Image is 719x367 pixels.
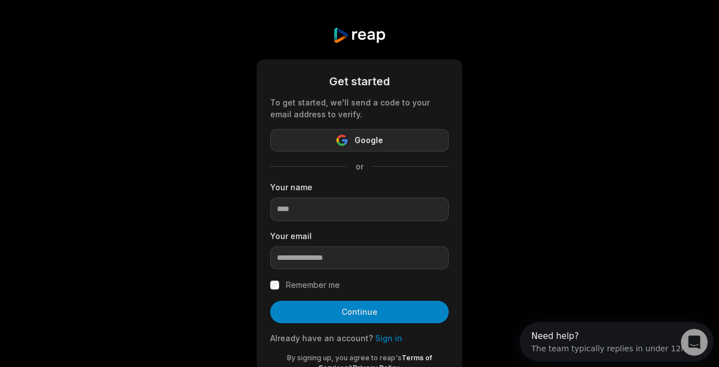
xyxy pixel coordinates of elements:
[270,333,373,343] span: Already have an account?
[12,19,166,30] div: The team typically replies in under 12h
[4,4,199,35] div: Open Intercom Messenger
[12,10,166,19] div: Need help?
[333,27,386,44] img: reap
[286,278,340,292] label: Remember me
[270,230,449,242] label: Your email
[270,73,449,90] div: Get started
[270,301,449,323] button: Continue
[354,134,383,147] span: Google
[681,329,708,356] iframe: Intercom live chat
[520,322,713,361] iframe: Intercom live chat discovery launcher
[375,333,402,343] a: Sign in
[270,97,449,120] div: To get started, we'll send a code to your email address to verify.
[287,354,402,362] span: By signing up, you agree to reap's
[270,129,449,152] button: Google
[347,160,372,172] span: or
[270,181,449,193] label: Your name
